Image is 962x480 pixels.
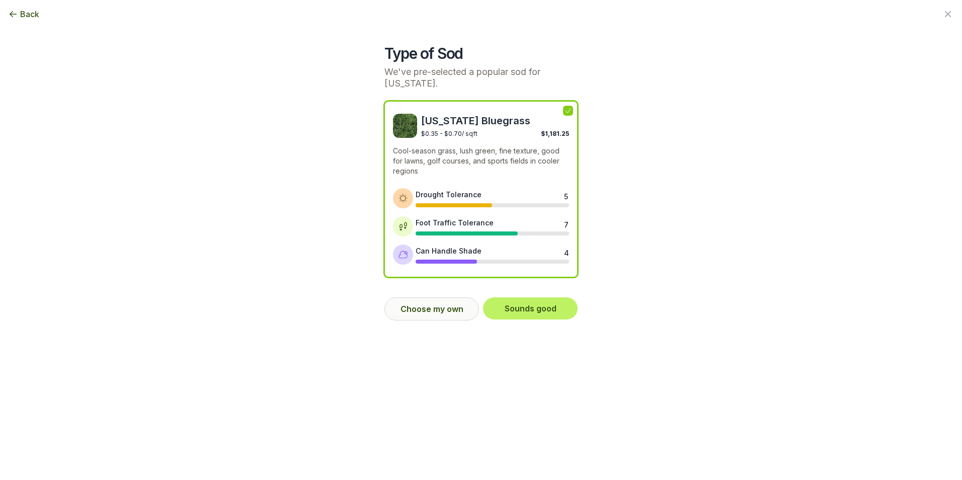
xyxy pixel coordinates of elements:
[483,297,578,319] button: Sounds good
[564,248,568,256] div: 4
[398,221,408,231] img: Foot traffic tolerance icon
[393,114,417,138] img: Kentucky Bluegrass sod image
[541,130,569,137] span: $1,181.25
[384,66,578,89] p: We've pre-selected a popular sod for [US_STATE].
[8,8,39,20] button: Back
[421,114,569,128] span: [US_STATE] Bluegrass
[416,246,482,256] div: Can Handle Shade
[393,146,569,176] p: Cool-season grass, lush green, fine texture, good for lawns, golf courses, and sports fields in c...
[384,297,479,321] button: Choose my own
[416,217,494,228] div: Foot Traffic Tolerance
[384,44,578,62] h2: Type of Sod
[398,193,408,203] img: Drought tolerance icon
[564,191,568,199] div: 5
[398,250,408,260] img: Shade tolerance icon
[564,219,568,227] div: 7
[416,189,482,200] div: Drought Tolerance
[421,130,477,137] span: $0.35 - $0.70 / sqft
[20,8,39,20] span: Back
